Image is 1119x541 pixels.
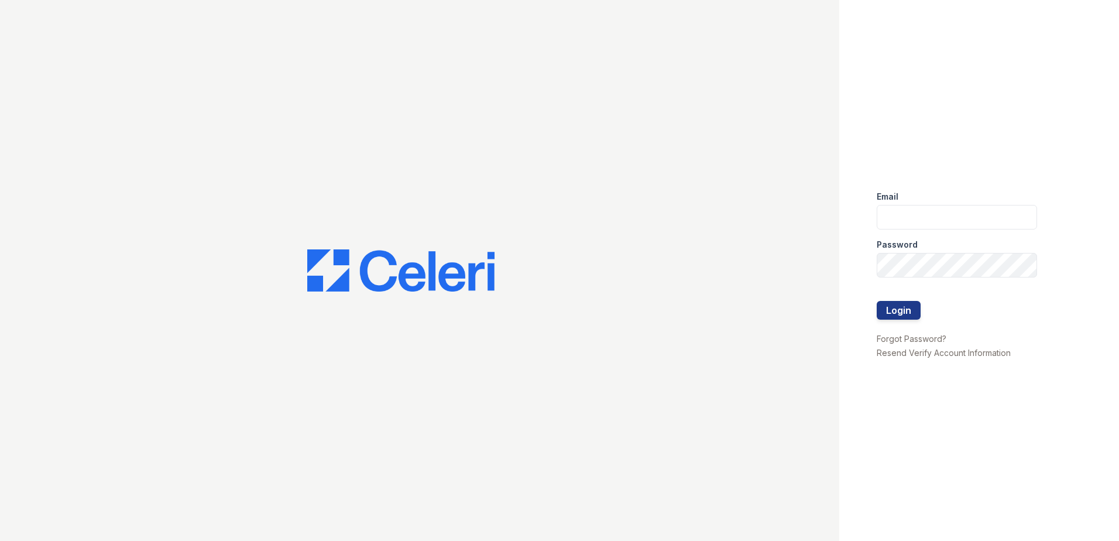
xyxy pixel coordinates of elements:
[877,191,898,203] label: Email
[877,301,921,320] button: Login
[877,334,946,344] a: Forgot Password?
[877,239,918,251] label: Password
[307,249,495,292] img: CE_Logo_Blue-a8612792a0a2168367f1c8372b55b34899dd931a85d93a1a3d3e32e68fde9ad4.png
[877,348,1011,358] a: Resend Verify Account Information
